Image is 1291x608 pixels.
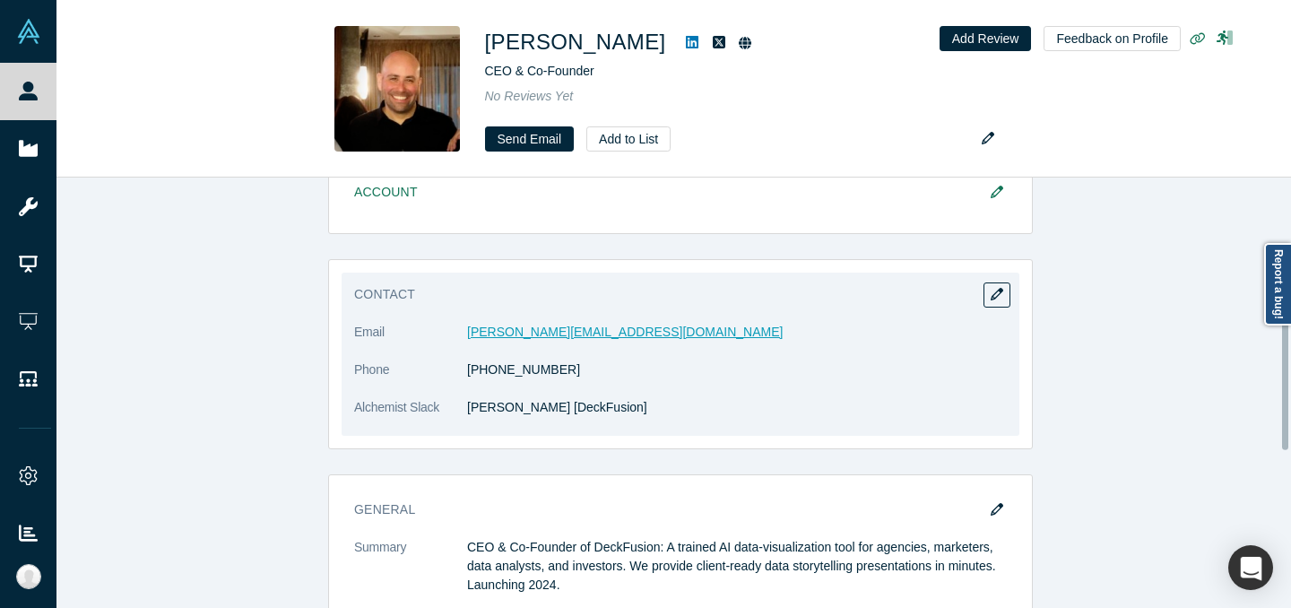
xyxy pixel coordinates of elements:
dt: Phone [354,360,467,398]
h3: Contact [354,285,982,304]
a: Report a bug! [1264,243,1291,326]
span: CEO & Co-Founder [485,64,594,78]
a: Send Email [485,126,575,152]
img: Jeff Cherkassky's Profile Image [334,26,460,152]
p: CEO & Co-Founder of DeckFusion: A trained AI data-visualization tool for agencies, marketers, dat... [467,538,1007,595]
button: Feedback on Profile [1044,26,1181,51]
a: [PHONE_NUMBER] [467,362,580,377]
h1: [PERSON_NAME] [485,26,666,58]
button: Add to List [586,126,671,152]
h3: Account [354,183,982,202]
button: Add Review [940,26,1032,51]
dt: Email [354,323,467,360]
dt: Alchemist Slack [354,398,467,436]
img: Alchemist Vault Logo [16,19,41,44]
a: [PERSON_NAME][EMAIL_ADDRESS][DOMAIN_NAME] [467,325,783,339]
img: Ally Hoang's Account [16,564,41,589]
span: No Reviews Yet [485,89,574,103]
h3: General [354,500,982,519]
dd: [PERSON_NAME] [DeckFusion] [467,398,1007,417]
